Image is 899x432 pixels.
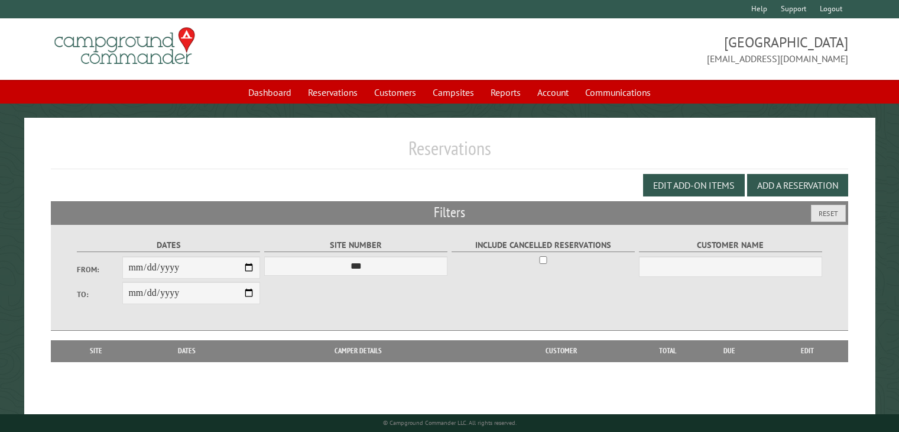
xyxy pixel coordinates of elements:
a: Dashboard [241,81,298,104]
img: Campground Commander [51,23,199,69]
th: Site [57,340,135,362]
label: From: [77,264,123,275]
label: Customer Name [639,238,823,252]
label: Site Number [264,238,448,252]
h2: Filters [51,201,848,224]
th: Total [644,340,692,362]
a: Customers [367,81,423,104]
th: Dates [135,340,238,362]
button: Add a Reservation [747,174,848,196]
a: Communications [578,81,658,104]
button: Edit Add-on Items [643,174,745,196]
th: Camper Details [238,340,478,362]
button: Reset [811,205,846,222]
small: © Campground Commander LLC. All rights reserved. [383,419,517,427]
h1: Reservations [51,137,848,169]
th: Customer [478,340,644,362]
a: Reports [483,81,528,104]
a: Account [530,81,576,104]
span: [GEOGRAPHIC_DATA] [EMAIL_ADDRESS][DOMAIN_NAME] [450,33,848,66]
a: Reservations [301,81,365,104]
th: Edit [767,340,848,362]
label: Include Cancelled Reservations [452,238,635,252]
th: Due [692,340,767,362]
label: To: [77,289,123,300]
a: Campsites [426,81,481,104]
label: Dates [77,238,261,252]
